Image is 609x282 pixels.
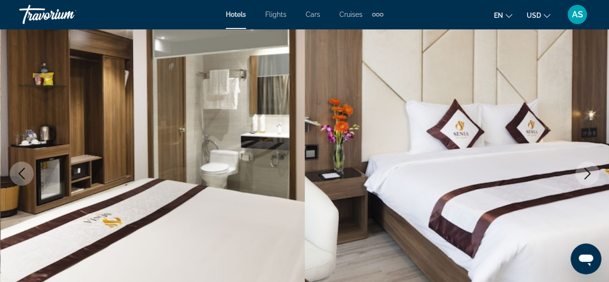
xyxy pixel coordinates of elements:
[306,11,320,18] a: Cars
[494,8,512,22] button: Change language
[527,8,550,22] button: Change currency
[339,11,363,18] a: Cruises
[527,12,541,19] span: USD
[372,7,383,22] button: Extra navigation items
[575,161,599,186] button: Next image
[226,11,246,18] a: Hotels
[572,10,583,19] span: AS
[10,161,34,186] button: Previous image
[565,4,590,25] button: User Menu
[494,12,503,19] span: en
[265,11,286,18] a: Flights
[570,243,601,274] iframe: Кнопка запуска окна обмена сообщениями
[19,2,116,27] a: Travorium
